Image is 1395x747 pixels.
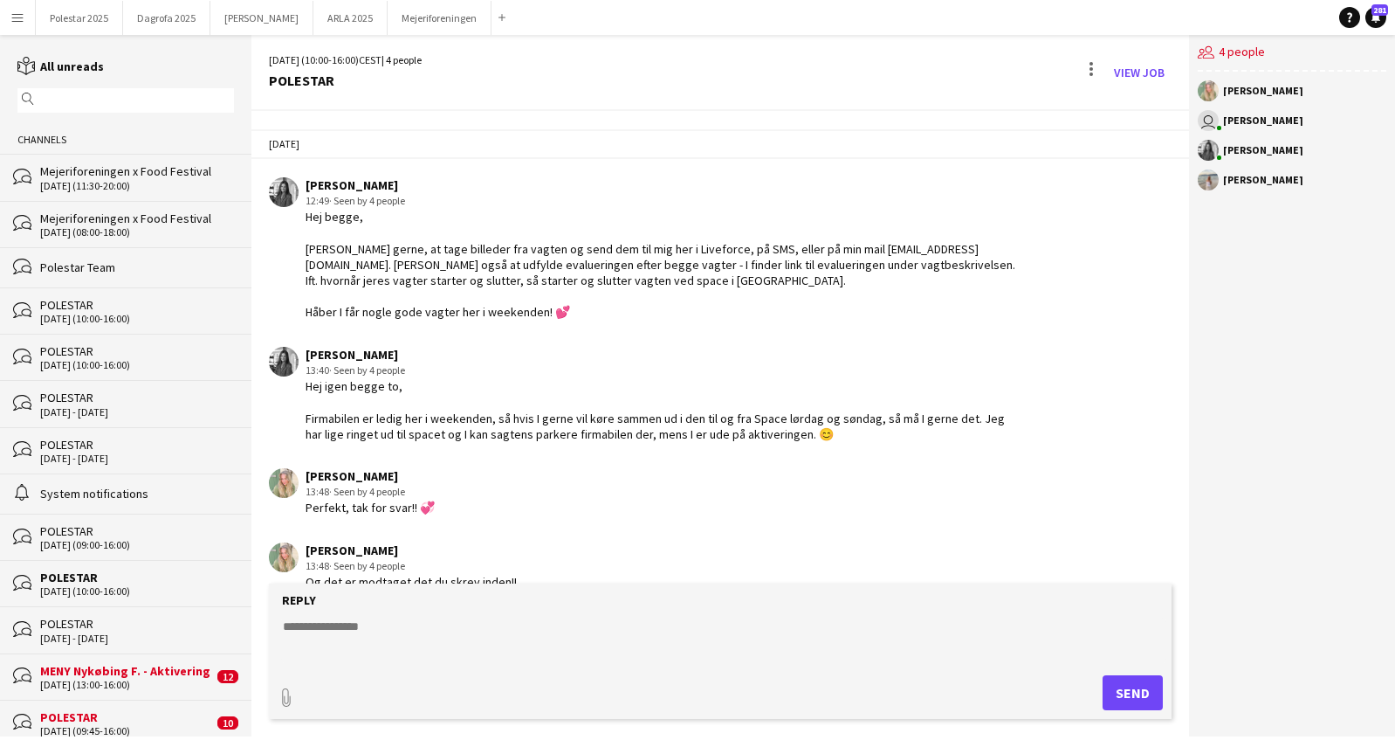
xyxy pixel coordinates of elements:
[329,194,405,207] span: · Seen by 4 people
[40,616,234,632] div: POLESTAR
[313,1,388,35] button: ARLA 2025
[40,523,234,539] div: POLESTAR
[306,468,435,484] div: [PERSON_NAME]
[306,209,1020,320] div: Hej begge, [PERSON_NAME] gerne, at tage billeder fra vagten og send dem til mig her i Liveforce, ...
[40,539,234,551] div: [DATE] (09:00-16:00)
[306,558,517,574] div: 13:48
[40,437,234,453] div: POLESTAR
[17,59,104,74] a: All unreads
[306,193,1020,209] div: 12:49
[306,378,1020,442] div: Hej igen begge to, Firmabilen er ledig her i weekenden, så hvis I gerne vil køre sammen ud i den ...
[40,570,234,585] div: POLESTAR
[329,485,405,498] span: · Seen by 4 people
[306,347,1020,363] div: [PERSON_NAME]
[40,343,234,359] div: POLESTAR
[1223,115,1303,126] div: [PERSON_NAME]
[269,73,422,88] div: POLESTAR
[40,313,234,325] div: [DATE] (10:00-16:00)
[306,484,435,500] div: 13:48
[40,226,234,239] div: [DATE] (08:00-18:00)
[210,1,313,35] button: [PERSON_NAME]
[40,390,234,405] div: POLESTAR
[40,709,213,725] div: POLESTAR
[1223,86,1303,96] div: [PERSON_NAME]
[329,559,405,572] span: · Seen by 4 people
[1223,145,1303,156] div: [PERSON_NAME]
[36,1,123,35] button: Polestar 2025
[1223,175,1303,185] div: [PERSON_NAME]
[1103,675,1163,710] button: Send
[306,543,517,558] div: [PERSON_NAME]
[1365,7,1386,28] a: 281
[1371,4,1388,16] span: 281
[306,363,1020,378] div: 13:40
[40,359,234,371] div: [DATE] (10:00-16:00)
[40,486,234,501] div: System notifications
[40,679,213,691] div: [DATE] (13:00-16:00)
[269,52,422,68] div: [DATE] (10:00-16:00) | 4 people
[306,177,1020,193] div: [PERSON_NAME]
[40,633,234,645] div: [DATE] - [DATE]
[282,592,316,608] label: Reply
[306,500,435,515] div: Perfekt, tak for svar!! 💞
[40,297,234,313] div: POLESTAR
[40,585,234,598] div: [DATE] (10:00-16:00)
[40,406,234,418] div: [DATE] - [DATE]
[217,670,238,683] span: 12
[40,163,234,179] div: Mejeriforeningen x Food Festival
[40,180,234,192] div: [DATE] (11:30-20:00)
[1107,59,1172,86] a: View Job
[306,574,517,590] div: Og det er modtaget det du skrev inden!!
[123,1,210,35] button: Dagrofa 2025
[40,725,213,737] div: [DATE] (09:45-16:00)
[40,211,234,226] div: Mejeriforeningen x Food Festival
[388,1,491,35] button: Mejeriforeningen
[1198,35,1386,72] div: 4 people
[251,129,1190,159] div: [DATE]
[329,363,405,377] span: · Seen by 4 people
[40,453,234,465] div: [DATE] - [DATE]
[40,259,234,275] div: Polestar Team
[217,716,238,730] span: 10
[359,53,381,66] span: CEST
[40,663,213,679] div: MENY Nykøbing F. - Aktivering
